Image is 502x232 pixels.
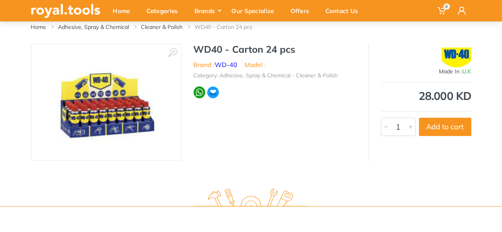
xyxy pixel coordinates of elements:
div: Home [108,2,141,19]
img: ma.webp [207,86,219,99]
li: Brand : [194,60,238,69]
img: royal.tools Logo [194,189,308,211]
a: Adhesive, Spray & Chemical [58,23,129,31]
li: Category: Adhesive, Spray & Chemical - Cleaner & Polish [194,71,338,80]
span: U.K [463,68,471,75]
div: Categories [141,2,189,19]
img: royal.tools Logo [31,4,100,18]
img: Royal Tools - WD40 - Carton 24 pcs [56,52,156,152]
div: Our Specialize [226,2,285,19]
a: Home [31,23,46,31]
h1: WD40 - Carton 24 pcs [194,44,356,55]
div: Made In : [381,67,471,76]
div: 28.000 KD [381,90,471,102]
div: Brands [189,2,226,19]
div: Contact Us [320,2,369,19]
img: wa.webp [194,86,205,98]
div: Offers [285,2,320,19]
button: Add to cart [419,118,471,136]
li: WD40 - Carton 24 pcs [195,23,265,31]
a: WD-40 [215,61,238,69]
span: 0 [444,4,450,10]
nav: breadcrumb [31,23,471,31]
a: Cleaner & Polish [141,23,183,31]
img: WD-40 [442,48,471,67]
li: Model : [245,60,266,69]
